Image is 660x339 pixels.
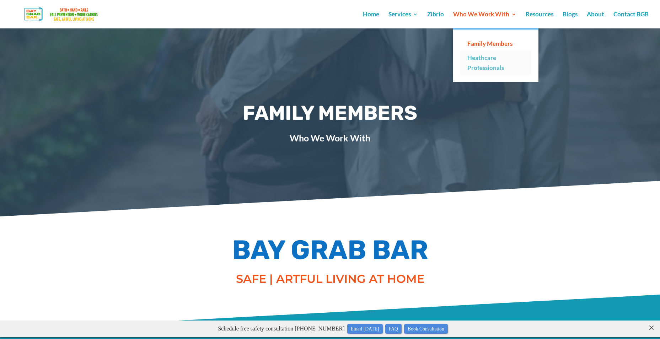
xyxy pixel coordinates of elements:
p: Schedule free safety consultation [PHONE_NUMBER] [17,3,649,14]
a: Resources [526,12,553,28]
a: Who We Work With [453,12,516,28]
close: × [648,2,655,9]
a: Heathcare Professionals [460,51,531,75]
a: Contact BGB [613,12,649,28]
h1: BAY GRAB BAR [66,233,594,271]
a: FAQ [385,4,402,13]
a: Email [DATE] [347,4,383,13]
a: Family Members [460,37,531,51]
a: Services [388,12,418,28]
h1: Family members [192,98,469,131]
a: Blogs [563,12,578,28]
p: SAFE | ARTFUL LIVING AT HOME [224,270,437,287]
a: Book Consultation [404,4,448,13]
a: Zibrio [427,12,444,28]
span: Who We Work With [192,131,469,145]
a: Home [363,12,379,28]
img: Bay Grab Bar [12,5,112,23]
a: About [587,12,604,28]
